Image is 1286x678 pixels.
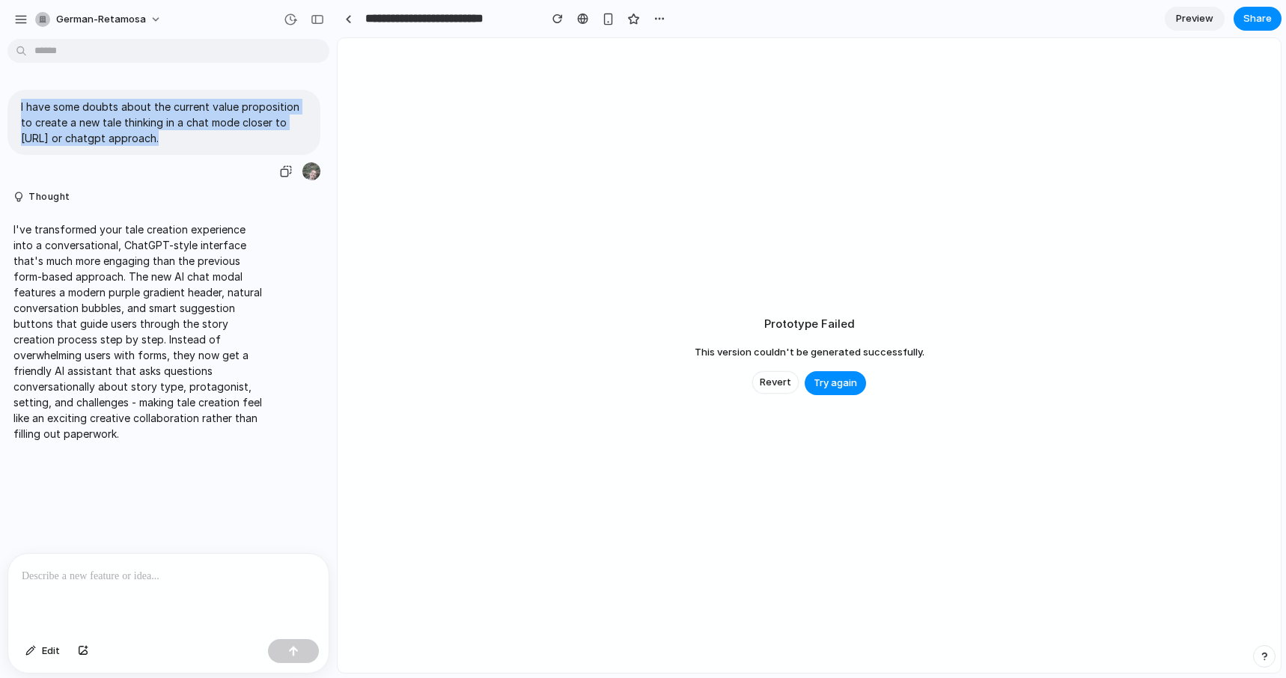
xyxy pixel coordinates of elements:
span: german-retamosa [56,12,146,27]
button: Revert [752,371,799,394]
span: Edit [42,644,60,659]
span: Try again [814,376,857,391]
p: I've transformed your tale creation experience into a conversational, ChatGPT-style interface tha... [13,222,263,442]
button: Try again [805,371,866,395]
p: I have some doubts about the current value proposition to create a new tale thinking in a chat mo... [21,99,307,146]
button: Edit [18,639,67,663]
span: This version couldn't be generated successfully. [695,345,924,360]
span: Revert [760,375,791,390]
button: german-retamosa [29,7,169,31]
span: Preview [1176,11,1213,26]
span: Share [1243,11,1272,26]
h2: Prototype Failed [764,316,855,333]
button: Share [1234,7,1282,31]
a: Preview [1165,7,1225,31]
